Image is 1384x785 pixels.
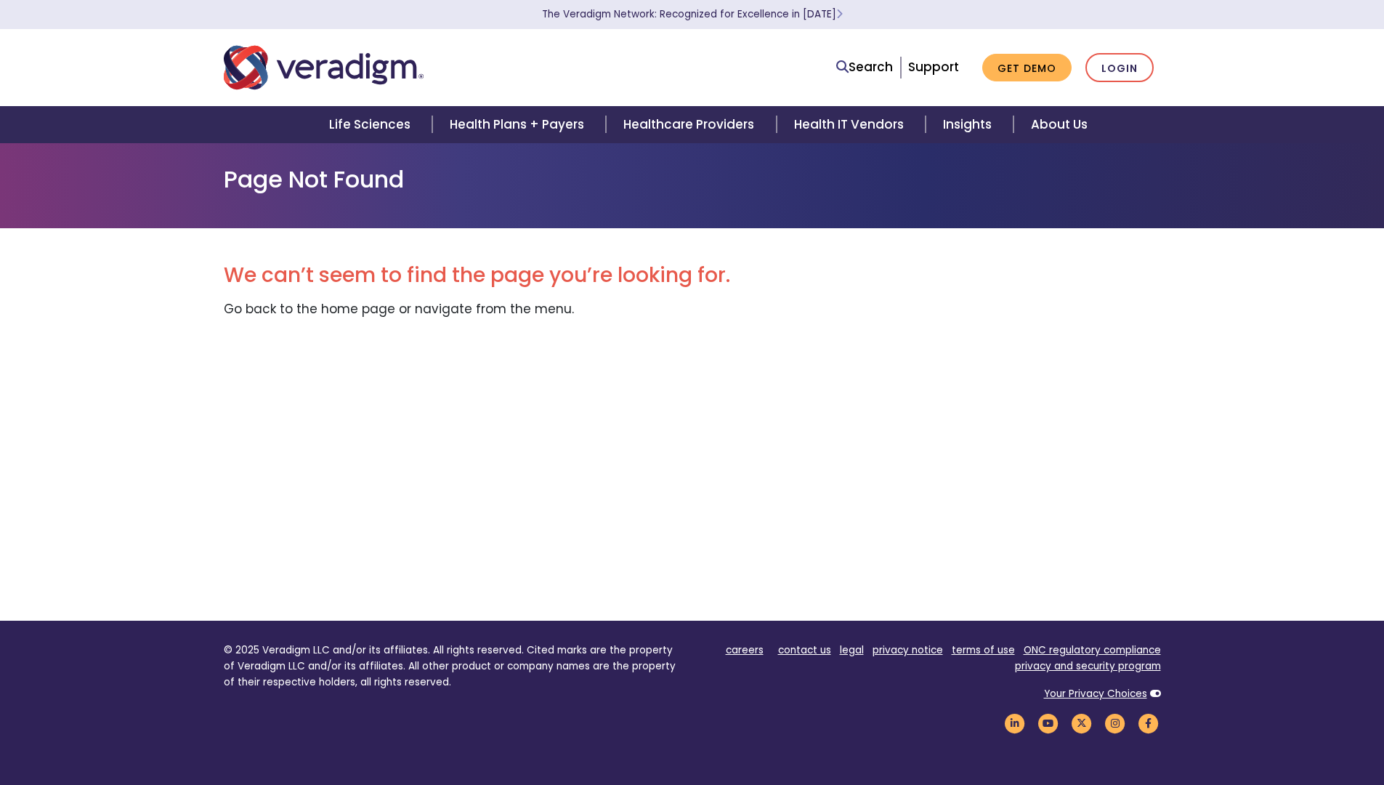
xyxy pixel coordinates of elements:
[224,299,1161,319] p: Go back to the home page or navigate from the menu.
[224,263,1161,288] h2: We can’t seem to find the page you’re looking for.
[1036,716,1061,730] a: Veradigm YouTube Link
[1069,716,1094,730] a: Veradigm Twitter Link
[1013,106,1105,143] a: About Us
[873,643,943,657] a: privacy notice
[726,643,764,657] a: careers
[224,643,681,690] p: © 2025 Veradigm LLC and/or its affiliates. All rights reserved. Cited marks are the property of V...
[1103,716,1128,730] a: Veradigm Instagram Link
[1015,659,1161,673] a: privacy and security program
[926,106,1013,143] a: Insights
[836,57,893,77] a: Search
[1085,53,1154,83] a: Login
[778,643,831,657] a: contact us
[777,106,926,143] a: Health IT Vendors
[836,7,843,21] span: Learn More
[1044,687,1147,701] a: Your Privacy Choices
[542,7,843,21] a: The Veradigm Network: Recognized for Excellence in [DATE]Learn More
[224,166,1161,193] h1: Page Not Found
[1024,643,1161,657] a: ONC regulatory compliance
[840,643,864,657] a: legal
[1003,716,1027,730] a: Veradigm LinkedIn Link
[982,54,1072,82] a: Get Demo
[312,106,432,143] a: Life Sciences
[1136,716,1161,730] a: Veradigm Facebook Link
[224,44,424,92] img: Veradigm logo
[908,58,959,76] a: Support
[606,106,776,143] a: Healthcare Providers
[952,643,1015,657] a: terms of use
[432,106,606,143] a: Health Plans + Payers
